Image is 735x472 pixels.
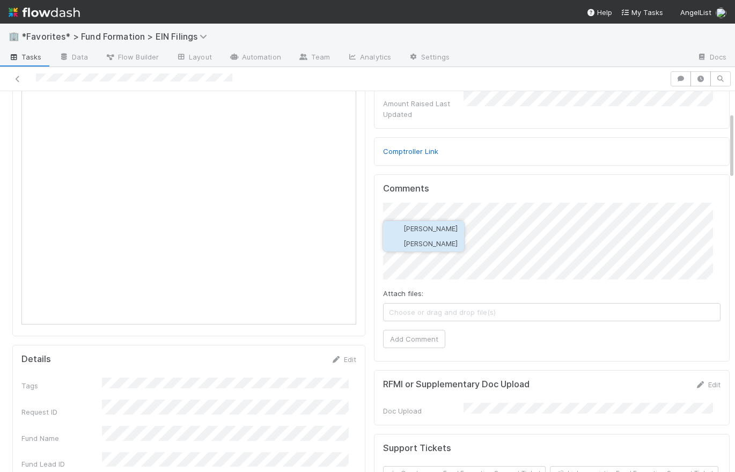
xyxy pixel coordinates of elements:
a: Data [50,49,97,67]
a: Edit [695,380,721,389]
img: logo-inverted-e16ddd16eac7371096b0.svg [9,3,80,21]
div: Doc Upload [383,405,464,416]
h5: RFMI or Supplementary Doc Upload [383,379,530,390]
span: AngelList [680,8,711,17]
a: Comptroller Link [383,147,438,156]
span: *Favorites* > Fund Formation > EIN Filings [21,31,212,42]
span: Tasks [9,51,42,62]
a: Analytics [339,49,400,67]
h5: Details [21,354,51,365]
img: avatar_892eb56c-5b5a-46db-bf0b-2a9023d0e8f8.png [389,239,400,249]
a: Layout [167,49,220,67]
h5: Support Tickets [383,443,451,454]
div: Tags [21,380,102,391]
div: Amount Raised Last Updated [383,98,464,120]
div: Fund Lead ID [21,459,102,469]
span: 🏢 [9,32,19,41]
a: Team [290,49,339,67]
span: Flow Builder [105,51,159,62]
img: avatar_b467e446-68e1-4310-82a7-76c532dc3f4b.png [716,8,726,18]
div: Help [586,7,612,18]
span: [PERSON_NAME] [403,239,458,248]
h5: Comments [383,183,721,194]
a: Automation [220,49,290,67]
a: My Tasks [621,7,663,18]
label: Attach files: [383,288,423,299]
button: [PERSON_NAME] [383,236,464,251]
button: [PERSON_NAME] [383,221,464,236]
img: avatar_d02a2cc9-4110-42ea-8259-e0e2573f4e82.png [389,223,400,234]
button: Add Comment [383,330,445,348]
div: Fund Name [21,433,102,444]
span: Choose or drag and drop file(s) [384,304,720,321]
span: My Tasks [621,8,663,17]
a: Flow Builder [97,49,167,67]
div: Request ID [21,407,102,417]
a: Edit [331,355,356,364]
a: Settings [400,49,458,67]
span: [PERSON_NAME] [403,224,458,233]
a: Docs [688,49,735,67]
